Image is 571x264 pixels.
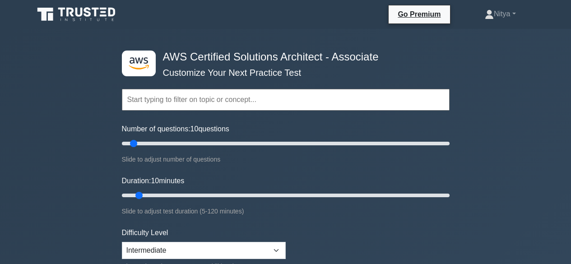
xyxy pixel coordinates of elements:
span: 10 [190,125,199,133]
a: Go Premium [392,9,446,20]
span: 10 [151,177,159,185]
a: Nitya [463,5,538,23]
h4: AWS Certified Solutions Architect - Associate [159,51,405,64]
div: Slide to adjust number of questions [122,154,450,165]
label: Duration: minutes [122,176,185,186]
div: Slide to adjust test duration (5-120 minutes) [122,206,450,217]
label: Number of questions: questions [122,124,229,134]
label: Difficulty Level [122,227,168,238]
input: Start typing to filter on topic or concept... [122,89,450,111]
